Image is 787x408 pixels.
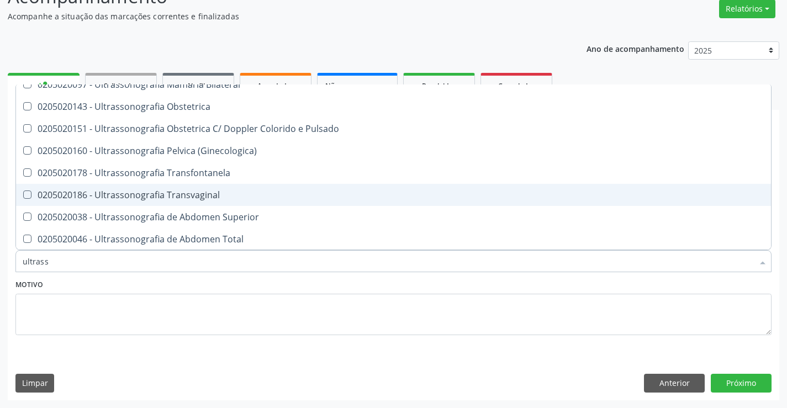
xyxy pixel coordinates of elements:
button: Próximo [711,374,772,393]
span: Resolvidos [422,81,456,91]
p: Acompanhe a situação das marcações correntes e finalizadas [8,10,548,22]
div: 0205020097 - Ultrassonografia Mamaria Bilateral [23,80,764,89]
span: Solicitados [104,81,138,91]
span: Cancelados [498,81,535,91]
span: Não compareceram [325,81,389,91]
span: Na fila [188,81,209,91]
div: 0205020178 - Ultrassonografia Transfontanela [23,168,764,177]
div: 0205020038 - Ultrassonografia de Abdomen Superior [23,213,764,221]
div: 0205020046 - Ultrassonografia de Abdomen Total [23,235,764,243]
button: Anterior [644,374,705,393]
div: 0205020186 - Ultrassonografia Transvaginal [23,190,764,199]
p: Ano de acompanhamento [587,41,684,55]
input: Buscar por procedimentos [23,250,753,272]
div: 0205020143 - Ultrassonografia Obstetrica [23,102,764,111]
div: 0205020160 - Ultrassonografia Pelvica (Ginecologica) [23,146,764,155]
div: 0205020151 - Ultrassonografia Obstetrica C/ Doppler Colorido e Pulsado [23,124,764,133]
label: Motivo [15,277,43,294]
div: person_add [38,80,50,92]
span: Agendados [257,81,294,91]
